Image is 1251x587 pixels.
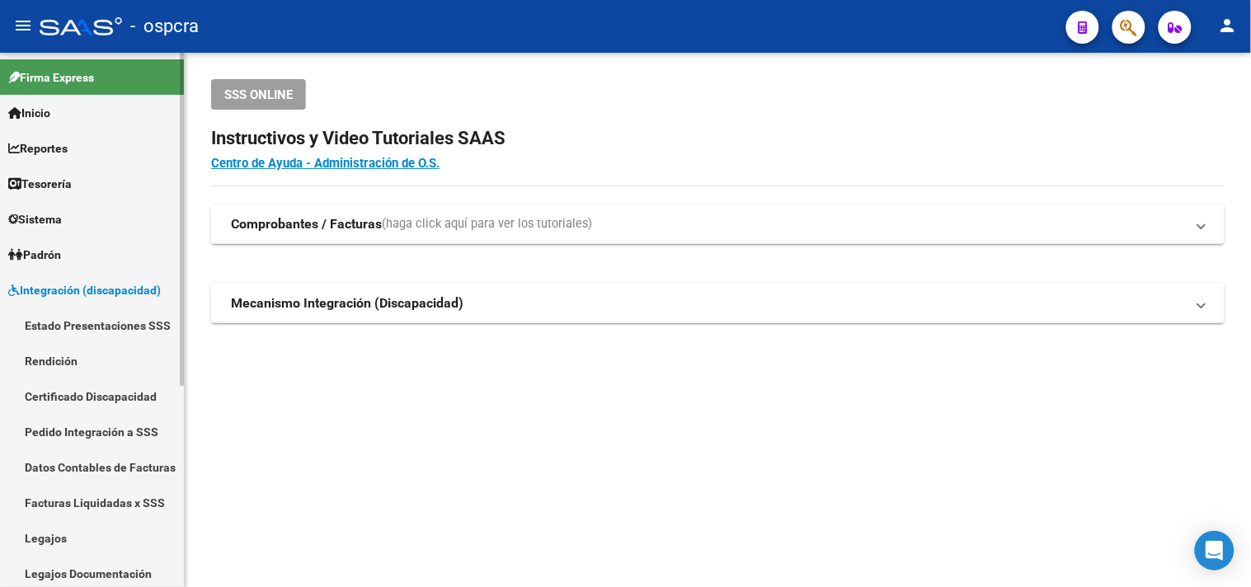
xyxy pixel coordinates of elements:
[211,204,1225,244] mat-expansion-panel-header: Comprobantes / Facturas(haga click aquí para ver los tutoriales)
[211,123,1225,154] h2: Instructivos y Video Tutoriales SAAS
[211,284,1225,323] mat-expansion-panel-header: Mecanismo Integración (Discapacidad)
[8,210,62,228] span: Sistema
[8,175,72,193] span: Tesorería
[1218,16,1238,35] mat-icon: person
[130,8,199,45] span: - ospcra
[1195,531,1235,571] div: Open Intercom Messenger
[211,156,440,171] a: Centro de Ayuda - Administración de O.S.
[8,281,161,299] span: Integración (discapacidad)
[8,68,94,87] span: Firma Express
[231,215,382,233] strong: Comprobantes / Facturas
[8,139,68,157] span: Reportes
[211,79,306,110] button: SSS ONLINE
[382,215,592,233] span: (haga click aquí para ver los tutoriales)
[224,87,293,102] span: SSS ONLINE
[13,16,33,35] mat-icon: menu
[231,294,463,312] strong: Mecanismo Integración (Discapacidad)
[8,246,61,264] span: Padrón
[8,104,50,122] span: Inicio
